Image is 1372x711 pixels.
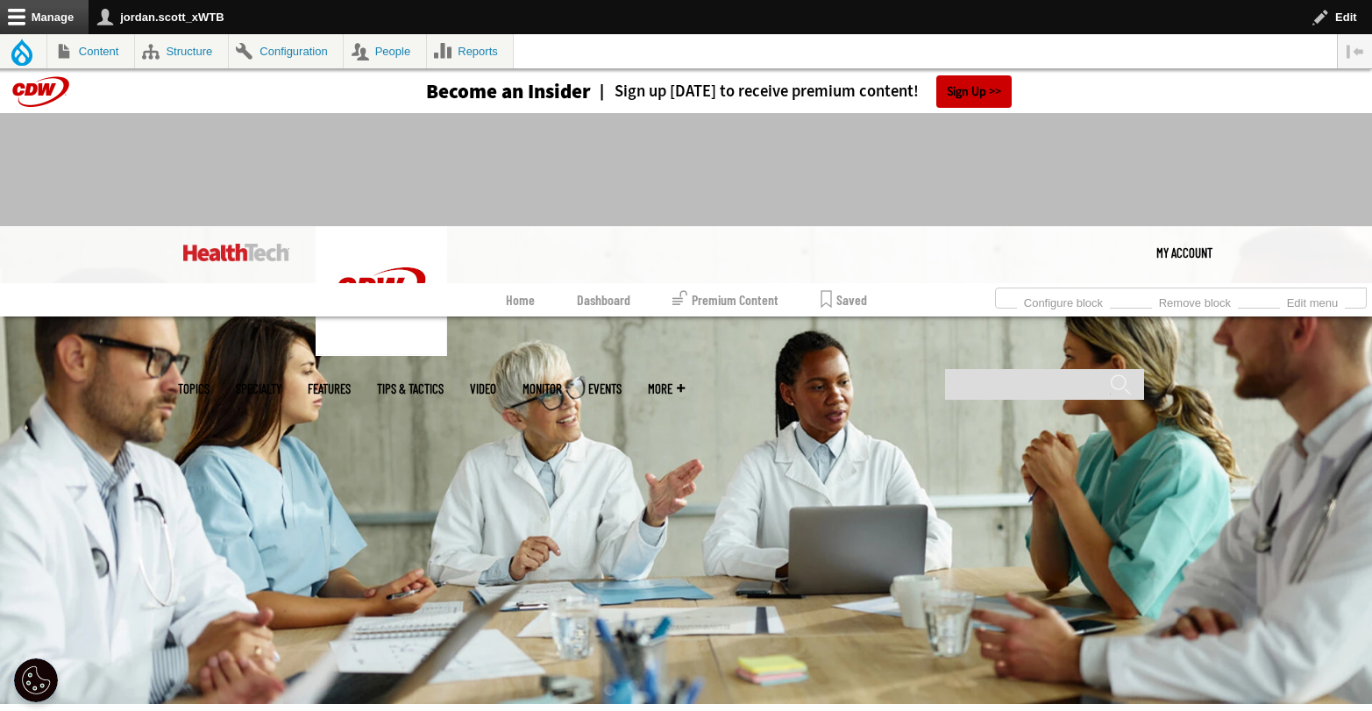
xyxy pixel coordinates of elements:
[236,382,281,395] span: Specialty
[178,382,210,395] span: Topics
[648,382,685,395] span: More
[506,283,535,316] a: Home
[367,131,1006,210] iframe: advertisement
[360,82,591,102] a: Become an Insider
[47,34,134,68] a: Content
[577,283,630,316] a: Dashboard
[377,382,444,395] a: Tips & Tactics
[1156,226,1212,279] div: User menu
[1156,226,1212,279] a: My Account
[672,283,778,316] a: Premium Content
[14,658,58,702] div: Cookie Settings
[522,382,562,395] a: MonITor
[1280,291,1345,310] a: Edit menu
[1152,291,1238,310] a: Remove block
[427,34,514,68] a: Reports
[821,283,867,316] a: Saved
[1338,34,1372,68] button: Vertical orientation
[936,75,1012,108] a: Sign Up
[588,382,622,395] a: Events
[316,342,447,360] a: CDW
[308,382,351,395] a: Features
[183,244,289,261] img: Home
[591,83,919,100] a: Sign up [DATE] to receive premium content!
[229,34,343,68] a: Configuration
[426,82,591,102] h3: Become an Insider
[316,226,447,356] img: Home
[344,34,426,68] a: People
[470,382,496,395] a: Video
[135,34,228,68] a: Structure
[1017,291,1110,310] a: Configure block
[14,658,58,702] button: Open Preferences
